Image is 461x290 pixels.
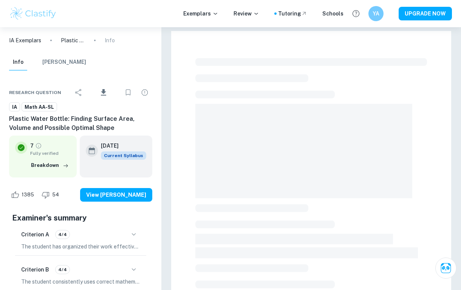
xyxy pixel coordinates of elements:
[42,54,86,71] button: [PERSON_NAME]
[101,151,146,160] div: This exemplar is based on the current syllabus. Feel free to refer to it for inspiration/ideas wh...
[278,9,307,18] a: Tutoring
[101,151,146,160] span: Current Syllabus
[322,9,343,18] a: Schools
[234,9,259,18] p: Review
[9,54,27,71] button: Info
[48,191,63,199] span: 54
[21,230,49,239] h6: Criterion A
[435,258,456,279] button: Ask Clai
[22,102,57,112] a: Math AA-SL
[372,9,381,18] h6: YA
[88,83,119,102] div: Download
[9,6,57,21] img: Clastify logo
[9,189,38,201] div: Like
[12,212,149,224] h5: Examiner's summary
[121,85,136,100] div: Bookmark
[101,142,140,150] h6: [DATE]
[40,189,63,201] div: Dislike
[183,9,218,18] p: Exemplars
[17,191,38,199] span: 1385
[30,142,34,150] p: 7
[350,7,362,20] button: Help and Feedback
[9,36,41,45] a: IA Exemplars
[56,266,70,273] span: 4/4
[137,85,152,100] div: Report issue
[399,7,452,20] button: UPGRADE NOW
[30,150,71,157] span: Fully verified
[368,6,384,21] button: YA
[9,114,152,133] h6: Plastic Water Bottle: Finding Surface Area, Volume and Possible Optimal Shape
[56,231,70,238] span: 4/4
[9,103,20,111] span: IA
[21,278,140,286] p: The student consistently uses correct mathematical notation, symbols, and terminology throughout ...
[9,102,20,112] a: IA
[35,142,42,149] a: Grade fully verified
[61,36,85,45] p: Plastic Water Bottle: Finding Surface Area, Volume and Possible Optimal Shape
[9,89,61,96] span: Research question
[80,188,152,202] button: View [PERSON_NAME]
[105,36,115,45] p: Info
[21,265,49,274] h6: Criterion B
[29,160,71,171] button: Breakdown
[21,242,140,251] p: The student has organized their work effectively by dividing it into sections and further subdivi...
[71,85,86,100] div: Share
[22,103,57,111] span: Math AA-SL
